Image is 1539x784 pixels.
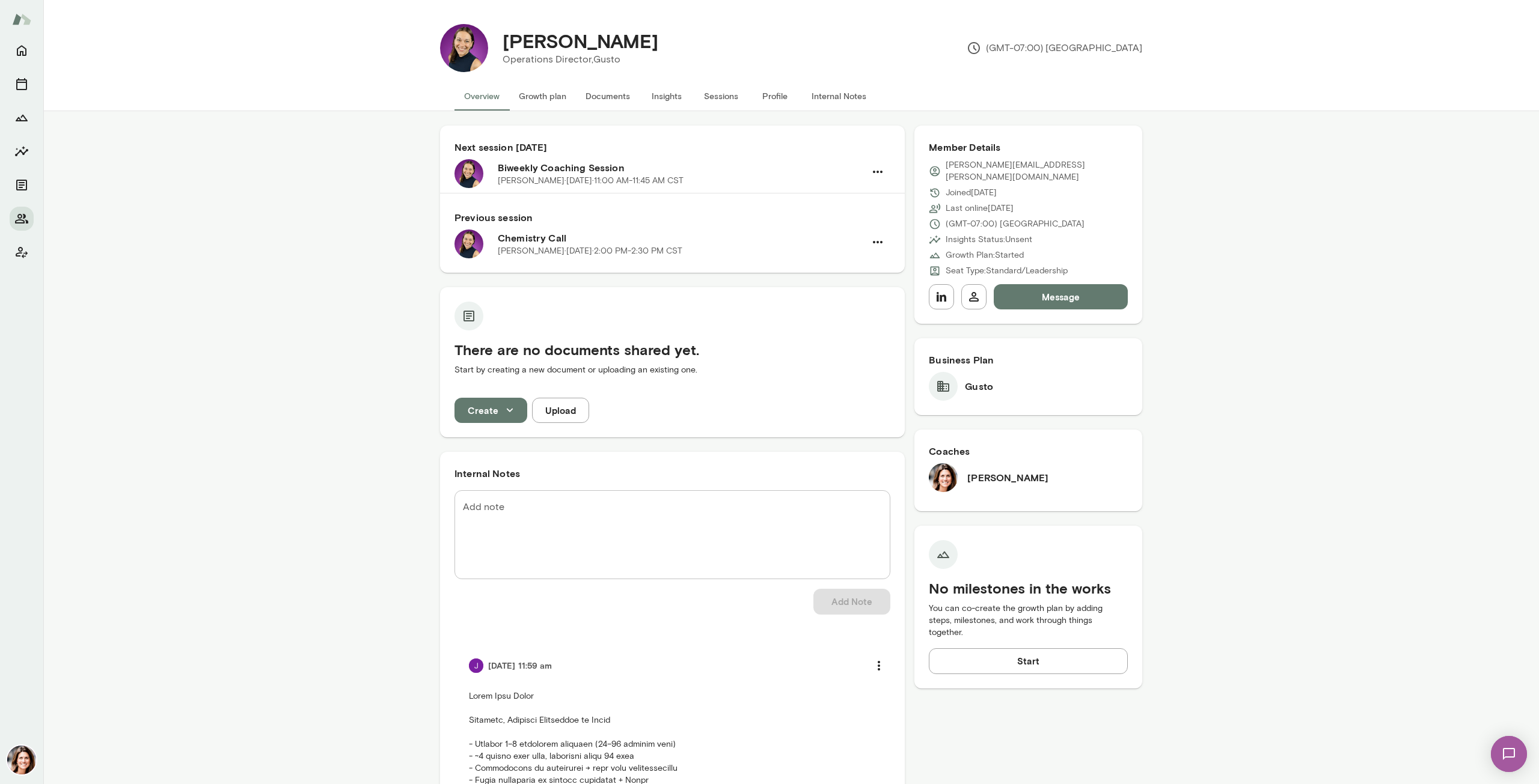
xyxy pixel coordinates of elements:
[748,82,802,111] button: Profile
[946,234,1032,246] p: Insights Status: Unsent
[10,106,34,130] button: Growth Plan
[12,8,31,31] img: Mento
[967,41,1142,55] p: (GMT-07:00) [GEOGRAPHIC_DATA]
[946,265,1068,277] p: Seat Type: Standard/Leadership
[967,470,1048,485] h6: [PERSON_NAME]
[10,173,34,197] button: Documents
[994,284,1128,309] button: Message
[488,660,552,672] h6: [DATE] 11:59 am
[454,398,527,423] button: Create
[929,648,1128,673] button: Start
[640,82,694,111] button: Insights
[694,82,748,111] button: Sessions
[946,187,997,199] p: Joined [DATE]
[946,159,1128,183] p: [PERSON_NAME][EMAIL_ADDRESS][PERSON_NAME][DOMAIN_NAME]
[802,82,876,111] button: Internal Notes
[929,353,1128,367] h6: Business Plan
[929,444,1128,458] h6: Coaches
[7,746,36,774] img: Gwen Throckmorton
[532,398,589,423] button: Upload
[454,210,890,225] h6: Previous session
[965,379,993,394] h6: Gusto
[454,140,890,154] h6: Next session [DATE]
[929,463,958,492] img: Gwen Throckmorton
[946,249,1024,261] p: Growth Plan: Started
[509,82,576,111] button: Growth plan
[946,202,1014,214] p: Last online [DATE]
[10,139,34,163] button: Insights
[929,140,1128,154] h6: Member Details
[503,29,658,52] h4: [PERSON_NAME]
[10,72,34,96] button: Sessions
[503,52,658,67] p: Operations Director, Gusto
[10,240,34,264] button: Client app
[498,175,684,187] p: [PERSON_NAME] · [DATE] · 11:00 AM-11:45 AM CST
[454,466,890,481] h6: Internal Notes
[576,82,640,111] button: Documents
[929,579,1128,598] h5: No milestones in the works
[10,207,34,231] button: Members
[10,38,34,62] button: Home
[498,245,682,257] p: [PERSON_NAME] · [DATE] · 2:00 PM-2:30 PM CST
[929,603,1128,639] p: You can co-create the growth plan by adding steps, milestones, and work through things together.
[498,231,865,245] h6: Chemistry Call
[454,82,509,111] button: Overview
[498,160,865,175] h6: Biweekly Coaching Session
[469,658,483,673] img: Jocelyn Grodin
[454,340,890,359] h5: There are no documents shared yet.
[440,24,488,72] img: Rehana Manejwala
[866,653,892,678] button: more
[946,218,1085,230] p: (GMT-07:00) [GEOGRAPHIC_DATA]
[454,364,890,376] p: Start by creating a new document or uploading an existing one.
